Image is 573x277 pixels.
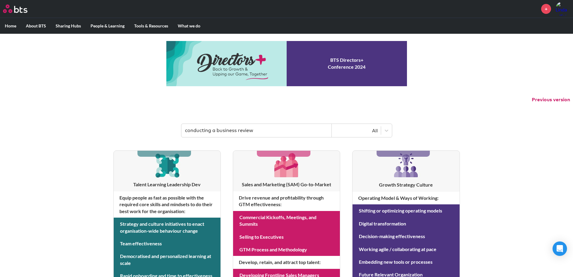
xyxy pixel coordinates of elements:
img: Linda DiFelice [556,2,570,16]
img: [object Object] [392,151,421,180]
label: Tools & Resources [129,18,173,34]
h4: Equip people as fast as possible with the required core skills and mindsets to do their best work... [114,191,220,218]
input: Find contents, pages and demos... [181,124,332,137]
label: About BTS [21,18,51,34]
h3: Growth Strategy Culture [353,181,459,188]
label: People & Learning [86,18,129,34]
h4: Operating Model & Ways of Working : [353,192,459,204]
label: What we do [173,18,205,34]
div: All [335,127,378,134]
a: Profile [556,2,570,16]
a: + [541,4,551,14]
div: Open Intercom Messenger [553,241,567,256]
h3: Talent Learning Leadership Dev [114,181,220,188]
a: Conference 2024 [166,41,407,86]
button: Previous version [532,96,570,103]
h4: Develop, retain, and attract top talent : [233,256,340,269]
label: Sharing Hubs [51,18,86,34]
h4: Drive revenue and profitability through GTM effectiveness : [233,191,340,211]
img: [object Object] [272,151,301,179]
img: BTS Logo [3,5,27,13]
a: Go home [3,5,39,13]
h3: Sales and Marketing (SAM) Go-to-Market [233,181,340,188]
img: [object Object] [153,151,181,179]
